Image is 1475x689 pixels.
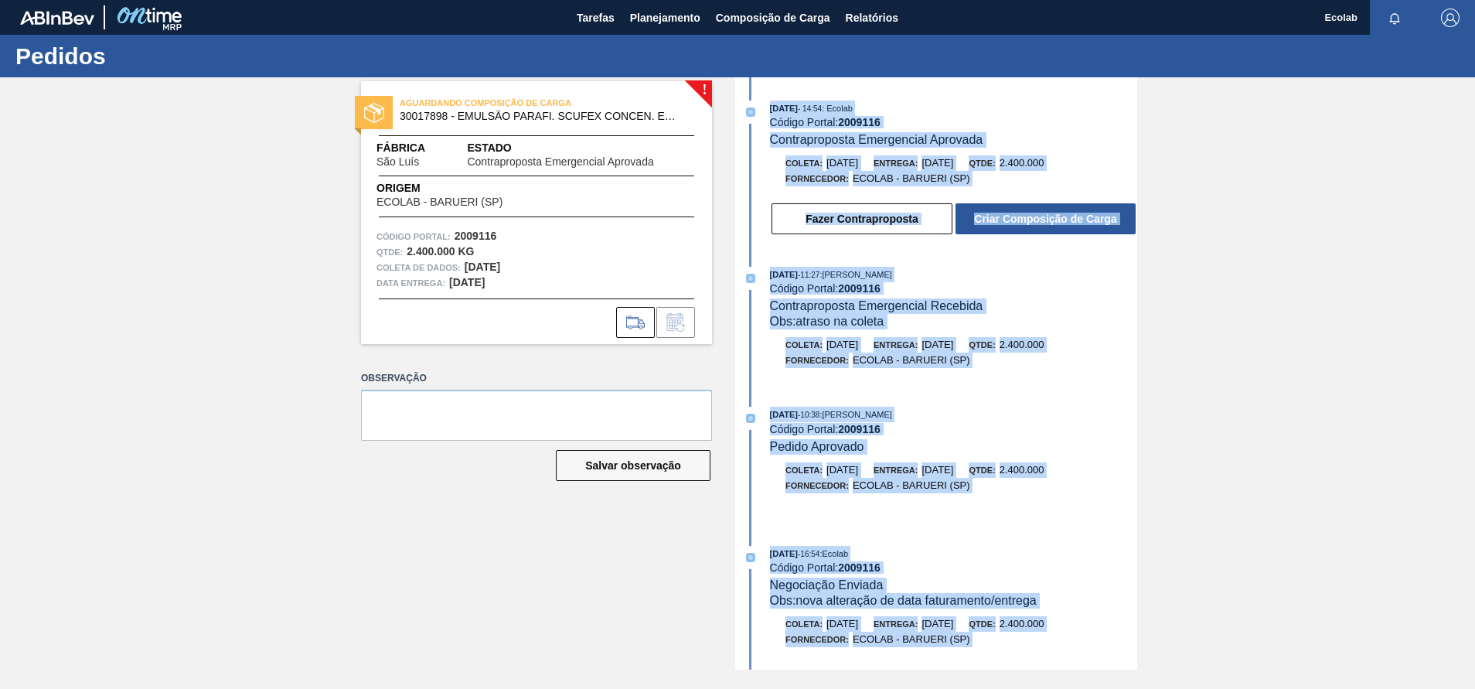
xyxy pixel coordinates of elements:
[798,411,819,419] span: - 10:38
[770,549,798,558] span: [DATE]
[376,156,419,168] span: São Luís
[770,104,798,113] span: [DATE]
[746,107,755,117] img: atual
[874,340,918,350] span: Entrega:
[822,104,853,113] span: : Ecolab
[467,156,653,168] span: Contraproposta Emergencial Aprovada
[616,307,655,338] div: Ir para Composição de Carga
[874,466,918,475] span: Entrega:
[770,561,1137,574] div: Código Portal:
[921,157,953,169] span: [DATE]
[376,180,547,196] span: Origem
[826,157,858,169] span: [DATE]
[400,111,680,122] span: 30017898 - EMULSAO PARAFI. SCUFEX CONCEN. ECOLAB
[400,95,616,111] span: AGUARDANDO COMPOSIÇÃO DE CARGA
[770,440,864,453] span: Pedido Aprovado
[770,315,884,328] span: Obs: atraso na coleta
[853,354,970,366] span: ECOLAB - BARUERI (SP)
[716,9,830,27] span: Composição de Carga
[819,410,892,419] span: : [PERSON_NAME]
[376,232,451,241] font: Código Portal:
[838,561,881,574] strong: 2009116
[921,618,953,629] span: [DATE]
[785,174,849,183] span: Fornecedor:
[467,140,697,156] span: Estado
[826,464,858,476] span: [DATE]
[770,299,983,312] span: Contraproposta Emergencial Recebida
[376,260,461,275] span: Coleta de dados:
[921,339,953,350] span: [DATE]
[1000,618,1044,629] span: 2.400,000
[785,159,823,168] span: Coleta:
[577,9,615,27] span: Tarefas
[826,339,858,350] span: [DATE]
[1000,157,1044,169] span: 2.400,000
[874,159,918,168] span: Entrega:
[630,9,700,27] span: Planejamento
[969,619,995,629] span: Qtde:
[838,282,881,295] strong: 2009116
[853,172,970,184] span: ECOLAB - BARUERI (SP)
[449,276,485,288] strong: [DATE]
[746,414,755,423] img: atual
[770,270,798,279] span: [DATE]
[798,271,819,279] span: - 11:27
[853,479,970,491] span: ECOLAB - BARUERI (SP)
[556,450,710,481] button: Salvar observação
[364,103,384,123] img: estado
[853,633,970,645] span: ECOLAB - BARUERI (SP)
[770,423,1137,435] div: Código Portal:
[770,282,1137,295] div: Código Portal:
[838,116,881,128] strong: 2009116
[785,635,849,644] span: Fornecedor:
[819,549,848,558] span: : Ecolab
[874,619,918,629] span: Entrega:
[785,466,823,475] span: Coleta:
[770,578,884,592] span: Negociação Enviada
[1441,9,1460,27] img: Logout
[15,47,290,65] h1: Pedidos
[746,553,755,562] img: atual
[838,423,881,435] strong: 2009116
[361,367,712,390] label: Observação
[407,245,474,258] strong: 2.400.000 KG
[956,203,1136,234] button: Criar Composição de Carga
[376,196,502,208] span: ECOLAB - BARUERI (SP)
[969,466,995,475] span: Qtde:
[785,340,823,350] span: Coleta:
[826,618,858,629] span: [DATE]
[376,275,445,291] span: Data entrega:
[465,261,500,273] strong: [DATE]
[376,244,403,260] span: Qtde :
[798,550,819,558] span: - 16:54
[785,619,823,629] span: Coleta:
[1000,464,1044,476] span: 2.400,000
[785,481,849,490] span: Fornecedor:
[969,340,995,350] span: Qtde:
[770,594,1037,607] span: Obs: nova alteração de data faturamento/entrega
[746,274,755,283] img: atual
[20,11,94,25] img: TNhmsLtSVTkK8tSr43FrP2fwEKptu5GPRR3wAAAABJRU5ErkJggg==
[656,307,695,338] div: Informar alteração no pedido
[455,230,497,242] strong: 2009116
[770,133,983,146] span: Contraproposta Emergencial Aprovada
[770,116,1137,128] div: Código Portal:
[785,356,849,365] span: Fornecedor:
[376,140,467,156] span: Fábrica
[770,410,798,419] span: [DATE]
[846,9,898,27] span: Relatórios
[819,270,892,279] span: : [PERSON_NAME]
[921,464,953,476] span: [DATE]
[798,104,822,113] span: - 14:54
[1370,7,1419,29] button: Notificações
[772,203,952,234] button: Fazer Contraproposta
[1000,339,1044,350] span: 2.400,000
[969,159,995,168] span: Qtde:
